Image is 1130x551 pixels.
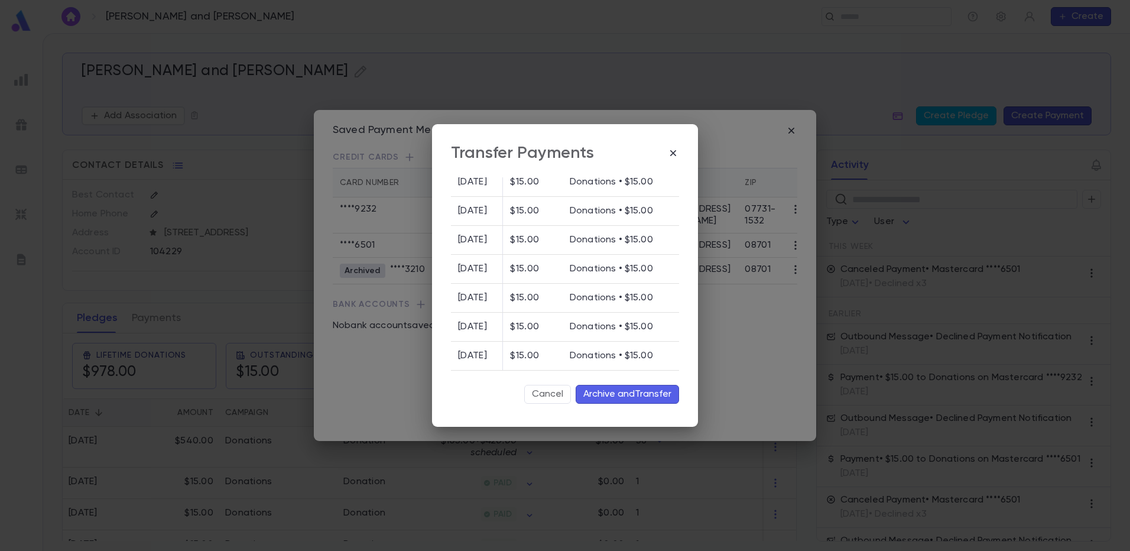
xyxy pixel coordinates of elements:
td: [DATE] [451,225,503,254]
td: [DATE] [451,283,503,312]
td: [DATE] [451,312,503,341]
p: Donations • $15.00 [570,205,672,217]
p: Donations • $15.00 [570,234,672,246]
button: Archive andTransfer [576,385,679,404]
td: $15.00 [503,341,563,370]
td: $15.00 [503,312,563,341]
td: $15.00 [503,283,563,312]
button: Cancel [524,385,571,404]
p: Donations • $15.00 [570,321,672,333]
td: [DATE] [451,341,503,370]
td: $15.00 [503,254,563,283]
p: Donations • $15.00 [570,292,672,304]
td: [DATE] [451,196,503,225]
td: $15.00 [503,167,563,196]
td: [DATE] [451,254,503,283]
td: $15.00 [503,196,563,225]
p: Donations • $15.00 [570,263,672,275]
p: Donations • $15.00 [570,350,672,362]
p: Donations • $15.00 [570,176,672,188]
td: [DATE] [451,167,503,196]
td: $15.00 [503,225,563,254]
div: Transfer Payments [451,143,594,163]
